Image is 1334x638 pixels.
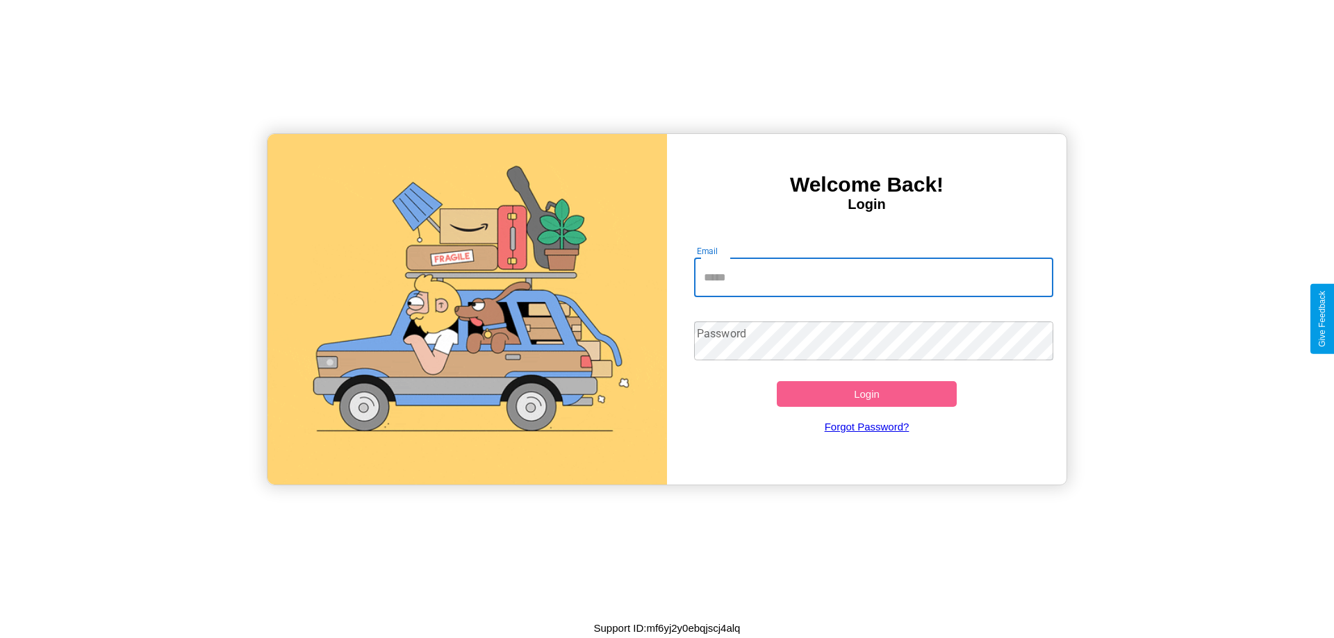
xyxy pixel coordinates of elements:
[687,407,1047,446] a: Forgot Password?
[267,134,667,485] img: gif
[697,245,718,257] label: Email
[667,173,1067,196] h3: Welcome Back!
[1317,291,1327,347] div: Give Feedback
[777,381,957,407] button: Login
[667,196,1067,212] h4: Login
[594,619,741,637] p: Support ID: mf6yj2y0ebqjscj4alq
